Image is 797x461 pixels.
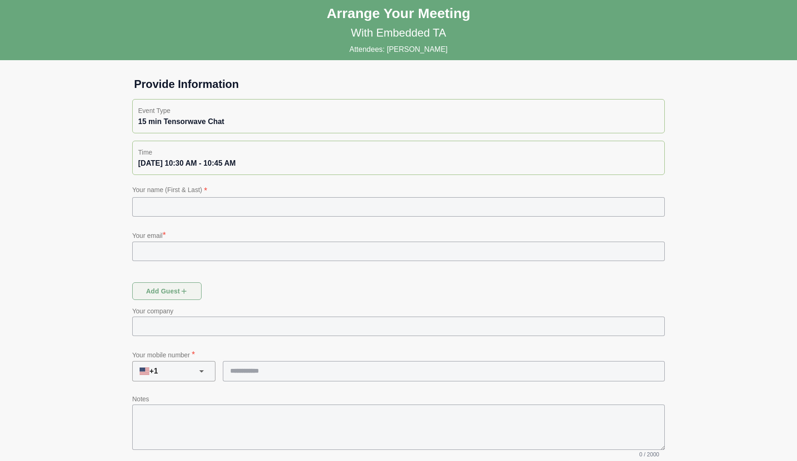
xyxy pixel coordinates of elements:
[132,282,202,300] button: Add guest
[132,348,665,361] p: Your mobile number
[132,184,665,197] p: Your name (First & Last)
[327,5,471,22] h1: Arrange Your Meeting
[138,116,659,127] div: 15 min Tensorwave Chat
[132,393,665,405] p: Notes
[639,451,659,458] span: 0 / 2000
[132,229,665,242] p: Your email
[138,147,659,158] p: Time
[349,44,448,55] p: Attendees: [PERSON_NAME]
[138,105,659,116] p: Event Type
[351,25,446,40] p: With Embedded TA
[138,158,659,169] div: [DATE] 10:30 AM - 10:45 AM
[132,305,665,317] p: Your company
[146,282,189,300] span: Add guest
[127,77,670,92] h1: Provide Information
